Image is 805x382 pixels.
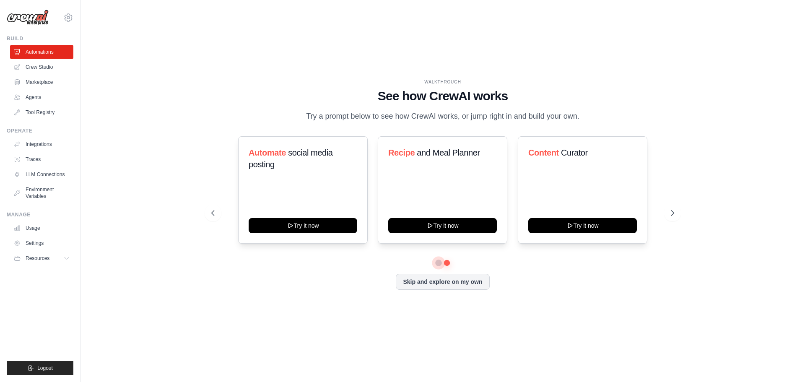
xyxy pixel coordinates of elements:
span: Recipe [388,148,415,157]
span: Logout [37,365,53,372]
a: LLM Connections [10,168,73,181]
a: Usage [10,221,73,235]
a: Integrations [10,138,73,151]
button: Try it now [388,218,497,233]
span: and Meal Planner [417,148,480,157]
a: Agents [10,91,73,104]
button: Try it now [249,218,357,233]
h1: See how CrewAI works [211,88,674,104]
a: Settings [10,236,73,250]
div: WALKTHROUGH [211,79,674,85]
div: Operate [7,127,73,134]
a: Tool Registry [10,106,73,119]
div: Build [7,35,73,42]
div: Manage [7,211,73,218]
button: Try it now [528,218,637,233]
iframe: Chat Widget [763,342,805,382]
button: Resources [10,252,73,265]
p: Try a prompt below to see how CrewAI works, or jump right in and build your own. [302,110,584,122]
button: Logout [7,361,73,375]
span: Content [528,148,559,157]
span: Resources [26,255,49,262]
a: Traces [10,153,73,166]
button: Skip and explore on my own [396,274,489,290]
a: Automations [10,45,73,59]
a: Marketplace [10,75,73,89]
img: Logo [7,10,49,26]
a: Crew Studio [10,60,73,74]
span: social media posting [249,148,333,169]
a: Environment Variables [10,183,73,203]
span: Automate [249,148,286,157]
span: Curator [561,148,588,157]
